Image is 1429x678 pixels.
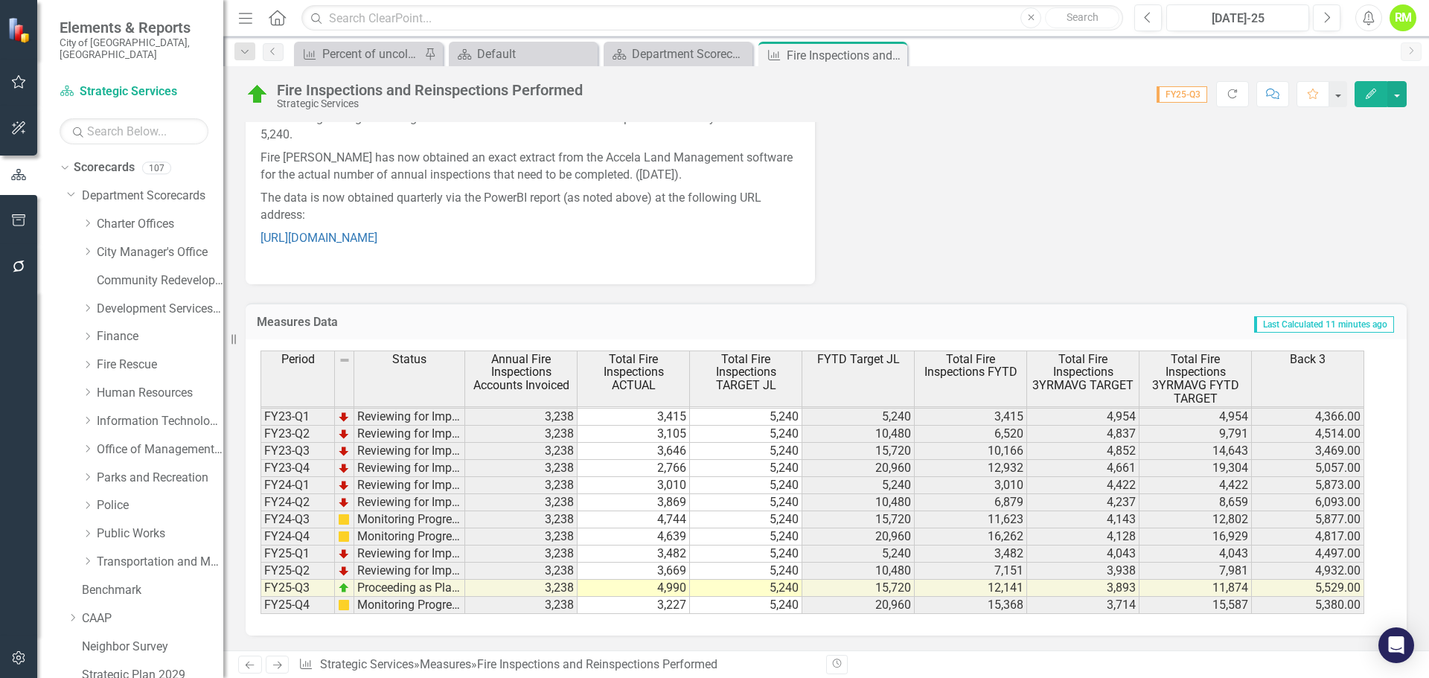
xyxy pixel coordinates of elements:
td: FY24-Q4 [260,528,335,546]
td: 10,480 [802,426,915,443]
td: 4,639 [578,528,690,546]
td: 4,043 [1139,546,1252,563]
td: 6,879 [915,494,1027,511]
td: 12,932 [915,460,1027,477]
img: TnMDeAgwAPMxUmUi88jYAAAAAElFTkSuQmCC [338,496,350,508]
td: 20,960 [802,528,915,546]
td: 15,368 [915,597,1027,614]
a: [URL][DOMAIN_NAME] [260,231,377,245]
img: 8DAGhfEEPCf229AAAAAElFTkSuQmCC [339,354,351,366]
a: Police [97,497,223,514]
td: 20,960 [802,460,915,477]
td: 3,415 [915,409,1027,426]
div: Percent of uncollected utility bills [322,45,421,63]
td: 5,529.00 [1252,580,1364,597]
span: Total Fire Inspections 3YRMAVG TARGET [1030,353,1136,392]
td: 3,482 [915,546,1027,563]
td: 5,240 [690,494,802,511]
td: FY24-Q3 [260,511,335,528]
td: 5,240 [690,511,802,528]
td: 4,143 [1027,511,1139,528]
span: FY25-Q3 [1157,86,1207,103]
td: Monitoring Progress [354,511,465,528]
td: 5,240 [690,409,802,426]
td: 3,238 [465,563,578,580]
a: Measures [420,657,471,671]
td: 6,093.00 [1252,494,1364,511]
span: Total Fire Inspections FYTD [918,353,1023,379]
a: Parks and Recreation [97,470,223,487]
td: Reviewing for Improvement [354,494,465,511]
td: 5,240 [802,409,915,426]
td: 3,669 [578,563,690,580]
a: Scorecards [74,159,135,176]
span: Total Fire Inspections 3YRMAVG FYTD TARGET [1142,353,1248,405]
a: Finance [97,328,223,345]
td: 20,960 [802,597,915,614]
a: CAAP [82,610,223,627]
td: 11,623 [915,511,1027,528]
td: 3,714 [1027,597,1139,614]
a: Development Services Department [97,301,223,318]
td: FY23-Q2 [260,426,335,443]
img: Proceeding as Planned [246,83,269,106]
td: 5,240 [690,477,802,494]
td: 3,238 [465,580,578,597]
img: cBAA0RP0Y6D5n+AAAAAElFTkSuQmCC [338,531,350,543]
span: Search [1067,11,1099,23]
a: Percent of uncollected utility bills [298,45,421,63]
p: The data is now obtained quarterly via the PowerBI report (as noted above) at the following URL a... [260,187,800,227]
td: 3,469.00 [1252,443,1364,460]
td: 16,929 [1139,528,1252,546]
td: 4,817.00 [1252,528,1364,546]
td: 5,057.00 [1252,460,1364,477]
td: 4,852 [1027,443,1139,460]
td: 9,791 [1139,426,1252,443]
td: 5,380.00 [1252,597,1364,614]
td: Monitoring Progress [354,528,465,546]
td: 3,415 [578,409,690,426]
a: Office of Management and Budget [97,441,223,458]
td: 3,238 [465,443,578,460]
td: 5,240 [690,426,802,443]
td: 3,238 [465,409,578,426]
td: 3,938 [1027,563,1139,580]
td: 14,643 [1139,443,1252,460]
td: Proceeding as Planned [354,580,465,597]
td: 4,990 [578,580,690,597]
div: 107 [142,161,171,174]
small: City of [GEOGRAPHIC_DATA], [GEOGRAPHIC_DATA] [60,36,208,61]
td: 3,010 [578,477,690,494]
div: Open Intercom Messenger [1378,627,1414,663]
td: 3,238 [465,546,578,563]
td: Reviewing for Improvement [354,426,465,443]
td: 4,837 [1027,426,1139,443]
td: 6,520 [915,426,1027,443]
td: 3,482 [578,546,690,563]
td: Reviewing for Improvement [354,443,465,460]
td: Reviewing for Improvement [354,409,465,426]
span: Status [392,353,426,366]
img: TnMDeAgwAPMxUmUi88jYAAAAAElFTkSuQmCC [338,565,350,577]
div: Department Scorecard [632,45,749,63]
a: Department Scorecard [607,45,749,63]
td: 4,366.00 [1252,409,1364,426]
div: » » [298,656,815,674]
td: 5,240 [802,477,915,494]
td: 2,766 [578,460,690,477]
a: Transportation and Mobility [97,554,223,571]
a: Community Redevelopment Agency [97,272,223,290]
td: 12,141 [915,580,1027,597]
td: 3,238 [465,494,578,511]
a: Information Technology Services [97,413,223,430]
a: Neighbor Survey [82,639,223,656]
td: 4,661 [1027,460,1139,477]
td: 5,240 [802,546,915,563]
td: 4,422 [1027,477,1139,494]
td: Monitoring Progress [354,597,465,614]
td: 7,151 [915,563,1027,580]
td: FY23-Q4 [260,460,335,477]
td: 5,240 [690,563,802,580]
td: 3,238 [465,511,578,528]
img: TnMDeAgwAPMxUmUi88jYAAAAAElFTkSuQmCC [338,548,350,560]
